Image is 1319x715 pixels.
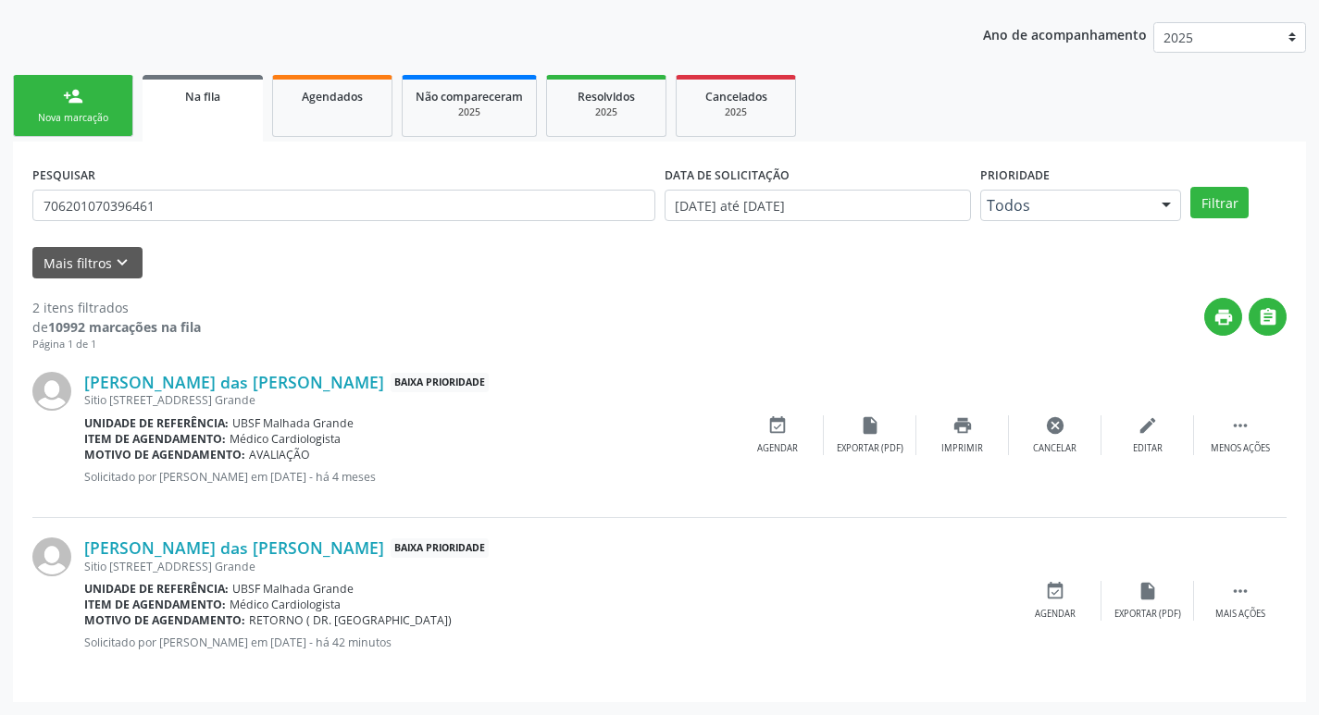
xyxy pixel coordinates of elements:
i: event_available [767,415,788,436]
a: [PERSON_NAME] das [PERSON_NAME] [84,372,384,392]
div: Editar [1133,442,1163,455]
div: Página 1 de 1 [32,337,201,352]
b: Item de agendamento: [84,431,226,447]
div: Imprimir [941,442,983,455]
i: event_available [1045,581,1065,601]
div: Sitio [STREET_ADDRESS] Grande [84,559,1009,574]
div: Exportar (PDF) [1114,608,1181,621]
span: Baixa Prioridade [391,538,489,558]
div: 2025 [560,105,653,119]
i: insert_drive_file [1138,581,1158,601]
span: Não compareceram [416,89,523,105]
span: Todos [987,196,1144,215]
label: DATA DE SOLICITAÇÃO [665,161,790,190]
span: Baixa Prioridade [391,373,489,392]
i:  [1230,415,1251,436]
span: Cancelados [705,89,767,105]
div: person_add [63,86,83,106]
strong: 10992 marcações na fila [48,318,201,336]
b: Unidade de referência: [84,581,229,597]
div: Exportar (PDF) [837,442,903,455]
div: Mais ações [1215,608,1265,621]
div: 2 itens filtrados [32,298,201,317]
i: print [1213,307,1234,327]
div: Nova marcação [27,111,119,125]
img: img [32,537,71,576]
p: Solicitado por [PERSON_NAME] em [DATE] - há 4 meses [84,469,731,485]
span: UBSF Malhada Grande [232,581,354,597]
b: Motivo de agendamento: [84,612,245,628]
button: Mais filtroskeyboard_arrow_down [32,247,143,279]
i: insert_drive_file [860,415,880,436]
button: Filtrar [1190,187,1249,218]
span: RETORNO ( DR. [GEOGRAPHIC_DATA]) [249,612,452,628]
span: AVALIAÇÃO [249,447,310,462]
button: print [1204,298,1242,336]
i: print [952,415,973,436]
div: Cancelar [1033,442,1076,455]
b: Unidade de referência: [84,415,229,431]
span: Resolvidos [578,89,635,105]
img: img [32,372,71,411]
i: keyboard_arrow_down [112,253,132,273]
i: cancel [1045,415,1065,436]
div: Agendar [757,442,798,455]
span: Médico Cardiologista [230,431,341,447]
p: Ano de acompanhamento [983,22,1147,45]
input: Selecione um intervalo [665,190,971,221]
b: Item de agendamento: [84,597,226,612]
label: Prioridade [980,161,1050,190]
i:  [1258,307,1278,327]
div: 2025 [690,105,782,119]
span: Agendados [302,89,363,105]
span: UBSF Malhada Grande [232,415,354,431]
i: edit [1138,415,1158,436]
div: Menos ações [1211,442,1270,455]
div: 2025 [416,105,523,119]
i:  [1230,581,1251,601]
div: de [32,317,201,337]
input: Nome, CNS [32,190,655,221]
p: Solicitado por [PERSON_NAME] em [DATE] - há 42 minutos [84,635,1009,650]
label: PESQUISAR [32,161,95,190]
b: Motivo de agendamento: [84,447,245,462]
a: [PERSON_NAME] das [PERSON_NAME] [84,537,384,558]
span: Médico Cardiologista [230,597,341,612]
div: Agendar [1035,608,1076,621]
div: Sitio [STREET_ADDRESS] Grande [84,392,731,408]
span: Na fila [185,89,220,105]
button:  [1249,298,1287,336]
